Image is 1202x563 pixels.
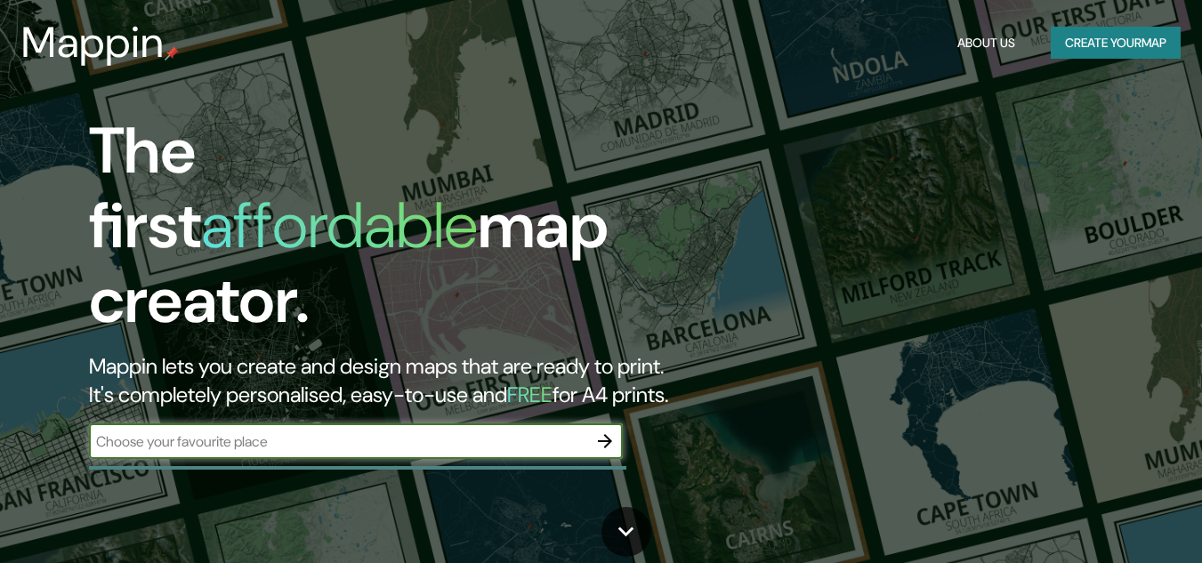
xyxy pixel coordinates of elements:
[21,18,165,68] h3: Mappin
[201,184,478,267] h1: affordable
[1051,27,1181,60] button: Create yourmap
[89,431,587,452] input: Choose your favourite place
[165,46,179,60] img: mappin-pin
[950,27,1022,60] button: About Us
[89,352,690,409] h2: Mappin lets you create and design maps that are ready to print. It's completely personalised, eas...
[507,381,553,408] h5: FREE
[89,114,690,352] h1: The first map creator.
